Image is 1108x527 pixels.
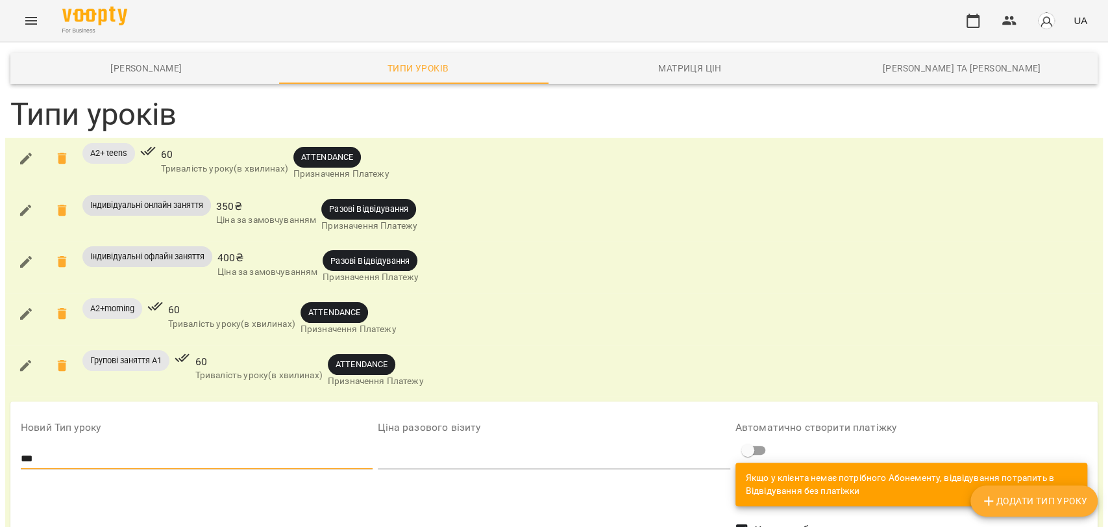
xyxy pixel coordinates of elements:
span: Додати Тип Уроку [981,493,1087,509]
span: 400 ₴ [217,250,317,266]
span: 60 [161,147,288,162]
img: avatar_s.png [1037,12,1055,30]
img: Voopty Logo [62,6,127,25]
span: Індивідуальні офлайн заняття [82,251,212,263]
span: Ви впевнені що хочите видалити А2+morning? [47,298,78,329]
p: Призначення Платежу [301,323,397,336]
span: 350 ₴ [216,199,316,214]
label: Автоматично створити платіжку [735,422,1087,433]
span: Разові Відвідування [323,255,417,267]
span: ATTENDANCE [328,358,395,370]
span: A2+ teens [82,148,135,159]
span: UA [1074,14,1087,27]
button: Додати Тип Уроку [970,485,1098,517]
span: Типи уроків [290,60,547,76]
span: ATTENDANCE [293,151,361,163]
span: Ви впевнені що хочите видалити Індивідуальні офлайн заняття? [47,246,78,277]
h3: Типи уроків [10,97,1098,133]
span: Групові заняття А1 [82,355,169,366]
button: UA [1068,8,1092,32]
p: Призначення Платежу [328,375,424,388]
span: [PERSON_NAME] [18,60,275,76]
span: Ви впевнені що хочите видалити A2+ teens? [47,143,78,174]
span: Ви впевнені що хочите видалити Індивідуальні онлайн заняття? [47,195,78,226]
p: Тривалість уроку(в хвилинах) [195,369,323,382]
span: ATTENDANCE [301,306,368,318]
span: Індивідуальні онлайн заняття [82,199,211,211]
span: 60 [195,354,323,370]
span: 60 [168,302,295,318]
p: Тривалість уроку(в хвилинах) [168,318,295,331]
p: Призначення Платежу [323,271,419,284]
p: Тривалість уроку(в хвилинах) [161,162,288,175]
span: А2+morning [82,303,142,315]
span: Ви впевнені що хочите видалити Групові заняття А1? [47,350,78,381]
div: Якщо у клієнта немає потрібного Абонементу, відвідування потрапить в Відвідування без платіжки [746,467,1077,502]
label: Ціна разового візиту [378,422,730,433]
label: Новий Тип уроку [21,422,373,433]
p: Ціна за замовчуванням [217,266,317,279]
span: [PERSON_NAME] та [PERSON_NAME] [833,60,1090,76]
p: Призначення Платежу [321,220,417,233]
button: Menu [16,5,47,36]
span: Матриця цін [562,60,819,76]
p: Призначення Платежу [293,168,389,181]
span: Разові Відвідування [321,203,416,215]
span: For Business [62,27,127,35]
p: Ціна за замовчуванням [216,214,316,227]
